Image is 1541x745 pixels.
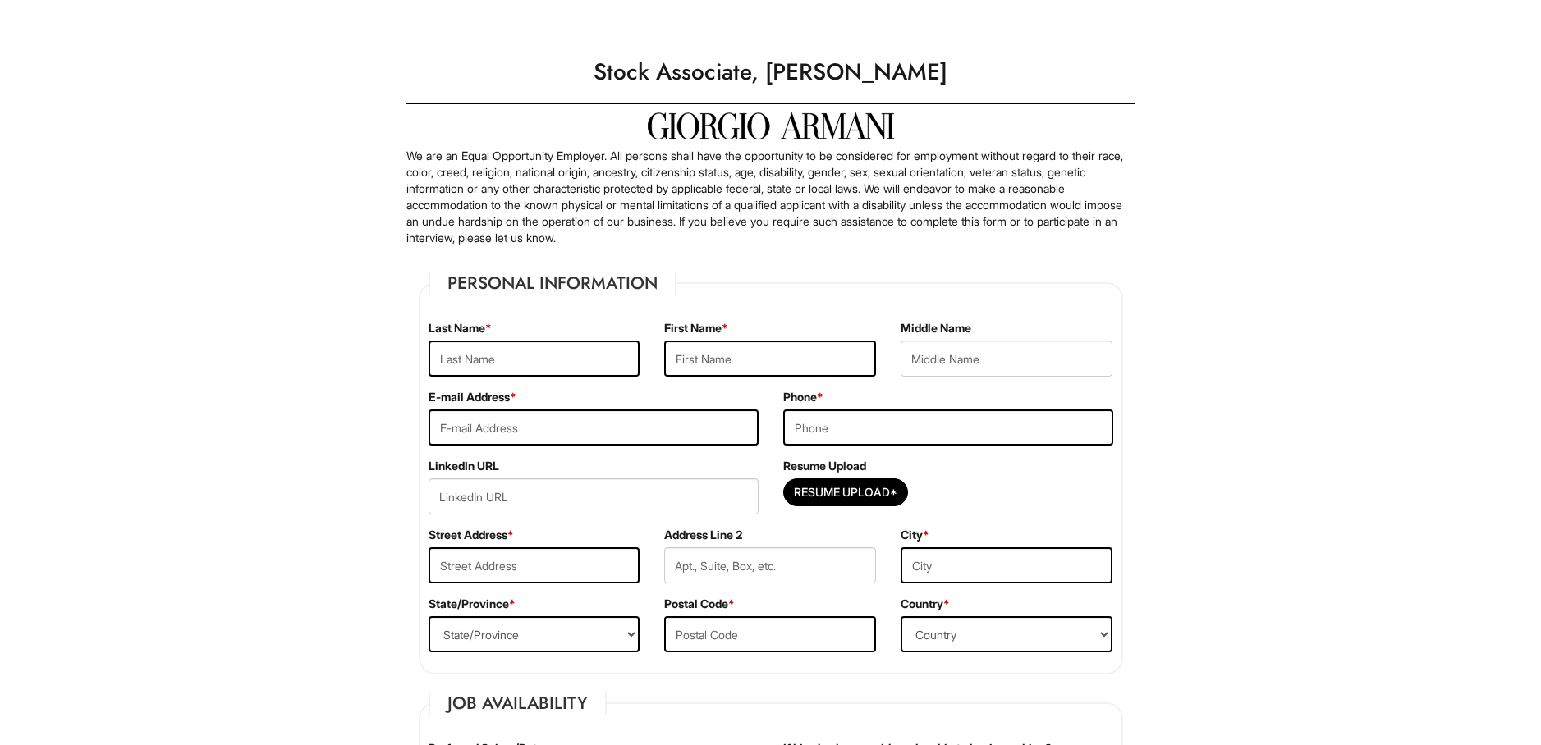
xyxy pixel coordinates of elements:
label: Postal Code [664,596,735,612]
label: State/Province [429,596,516,612]
label: Street Address [429,527,514,543]
input: Last Name [429,341,640,377]
h1: Stock Associate, [PERSON_NAME] [398,49,1144,95]
input: Middle Name [901,341,1112,377]
input: LinkedIn URL [429,478,759,514]
label: Address Line 2 [664,527,742,543]
label: First Name [664,320,728,336]
legend: Personal Information [429,271,676,295]
select: Country [901,616,1112,652]
label: Phone [783,389,823,405]
p: We are an Equal Opportunity Employer. All persons shall have the opportunity to be considered for... [406,148,1135,246]
input: Street Address [429,547,640,583]
label: E-mail Address [429,389,516,405]
input: City [901,547,1112,583]
input: E-mail Address [429,409,759,446]
label: Resume Upload [783,458,866,474]
input: Phone [783,409,1113,446]
input: Postal Code [664,616,876,652]
label: Last Name [429,320,492,336]
label: Middle Name [901,320,971,336]
button: Resume Upload*Resume Upload* [783,478,908,506]
input: First Name [664,341,876,377]
label: City [901,527,929,543]
img: Giorgio Armani [648,112,894,139]
select: State/Province [429,616,640,652]
label: Country [901,596,950,612]
input: Apt., Suite, Box, etc. [664,547,876,583]
label: LinkedIn URL [429,458,499,474]
legend: Job Availability [429,691,607,715]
